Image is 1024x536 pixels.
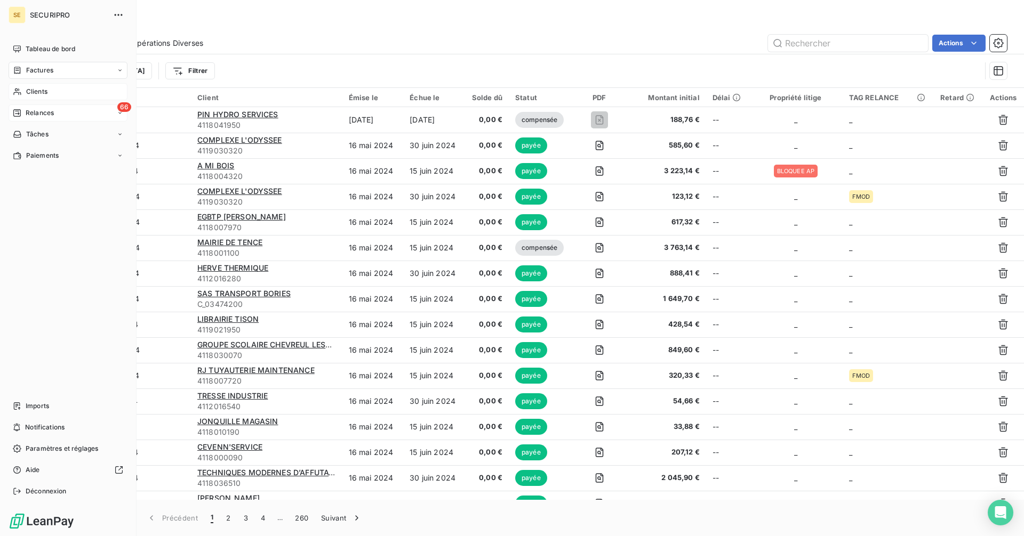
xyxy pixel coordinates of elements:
div: Montant initial [633,93,699,102]
span: _ [849,448,852,457]
span: TRESSE INDUSTRIE [197,391,268,400]
span: Relances [26,108,54,118]
span: Notifications [25,423,65,432]
span: Aide [26,465,40,475]
td: 15 juin 2024 [403,158,464,184]
td: 15 juin 2024 [403,440,464,465]
td: -- [706,337,749,363]
span: _ [794,371,797,380]
div: Actions [989,93,1018,102]
a: Aide [9,461,127,478]
span: _ [849,396,852,405]
div: Retard [940,93,976,102]
span: … [271,509,289,526]
span: SAS TRANSPORT BORIES [197,289,291,298]
span: 3 763,14 € [633,242,699,253]
span: 4118036510 [197,478,336,489]
span: _ [849,269,852,278]
span: payée [515,214,547,230]
span: 4112016280 [197,273,336,284]
span: _ [794,448,797,457]
span: payée [515,470,547,486]
span: Clients [26,87,47,96]
span: payée [515,291,547,307]
span: 4118000090 [197,452,336,463]
span: 428,54 € [633,319,699,330]
span: 849,60 € [633,345,699,355]
span: 0,00 € [470,217,502,228]
td: -- [706,491,749,516]
div: Délai [713,93,743,102]
span: 33,88 € [633,421,699,432]
span: _ [794,422,797,431]
span: COMPLEXE L'ODYSSEE [197,186,282,196]
td: 15 juin 2024 [403,235,464,261]
button: Actions [932,35,986,52]
span: 0,00 € [470,447,502,458]
td: 16 mai 2024 [342,440,404,465]
td: 15 juin 2024 [403,414,464,440]
span: Déconnexion [26,486,67,496]
td: 15 juin 2024 [403,312,464,337]
span: 4119030320 [197,145,336,156]
span: _ [794,473,797,482]
span: _ [794,269,797,278]
span: _ [794,499,797,508]
span: payée [515,496,547,511]
span: 171,70 € [633,498,699,509]
td: 16 mai 2024 [342,133,404,158]
span: _ [849,166,852,175]
span: MAIRIE DE TENCE [197,238,262,247]
td: 16 mai 2024 [342,414,404,440]
td: 30 juin 2024 [403,465,464,491]
span: 4112016540 [197,401,336,412]
span: COMPLEXE L'ODYSSEE [197,135,282,144]
span: _ [794,294,797,303]
td: 16 mai 2024 [342,312,404,337]
span: Opérations Diverses [131,38,203,48]
span: 4118004320 [197,171,336,182]
span: payée [515,393,547,409]
td: 30 juin 2024 [403,184,464,209]
span: RJ TUYAUTERIE MAINTENANCE [197,366,315,375]
span: _ [794,243,797,252]
span: 4118030070 [197,350,336,361]
span: BLOQUEE AP [777,168,815,174]
span: 2 045,90 € [633,473,699,483]
td: -- [706,184,749,209]
span: payée [515,368,547,384]
button: Filtrer [165,62,214,79]
span: 617,32 € [633,217,699,228]
span: _ [794,115,797,124]
span: 0,00 € [470,242,502,253]
span: A MI BOIS [197,161,234,170]
span: 1 [211,513,213,523]
td: -- [706,235,749,261]
span: 0,00 € [470,396,502,407]
span: _ [849,115,852,124]
span: 4118007720 [197,376,336,386]
span: 0,00 € [470,319,502,330]
span: 54,66 € [633,396,699,407]
span: payée [515,419,547,435]
div: SE [9,6,26,23]
td: 15 juin 2024 [403,286,464,312]
button: 2 [220,507,237,529]
div: PDF [579,93,620,102]
td: -- [706,363,749,388]
td: 16 mai 2024 [342,235,404,261]
span: GROUPE SCOLAIRE CHEVREUL LESTONNAC [197,340,358,349]
td: 15 juin 2024 [403,209,464,235]
span: PIN HYDRO SERVICES [197,110,278,119]
span: 585,60 € [633,140,699,151]
span: _ [849,473,852,482]
span: _ [849,345,852,354]
span: 66 [117,102,131,112]
span: _ [849,320,852,329]
td: 15 juin 2024 [403,337,464,363]
span: payée [515,189,547,205]
span: payée [515,265,547,281]
span: 4118001100 [197,248,336,258]
span: payée [515,163,547,179]
span: _ [794,396,797,405]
